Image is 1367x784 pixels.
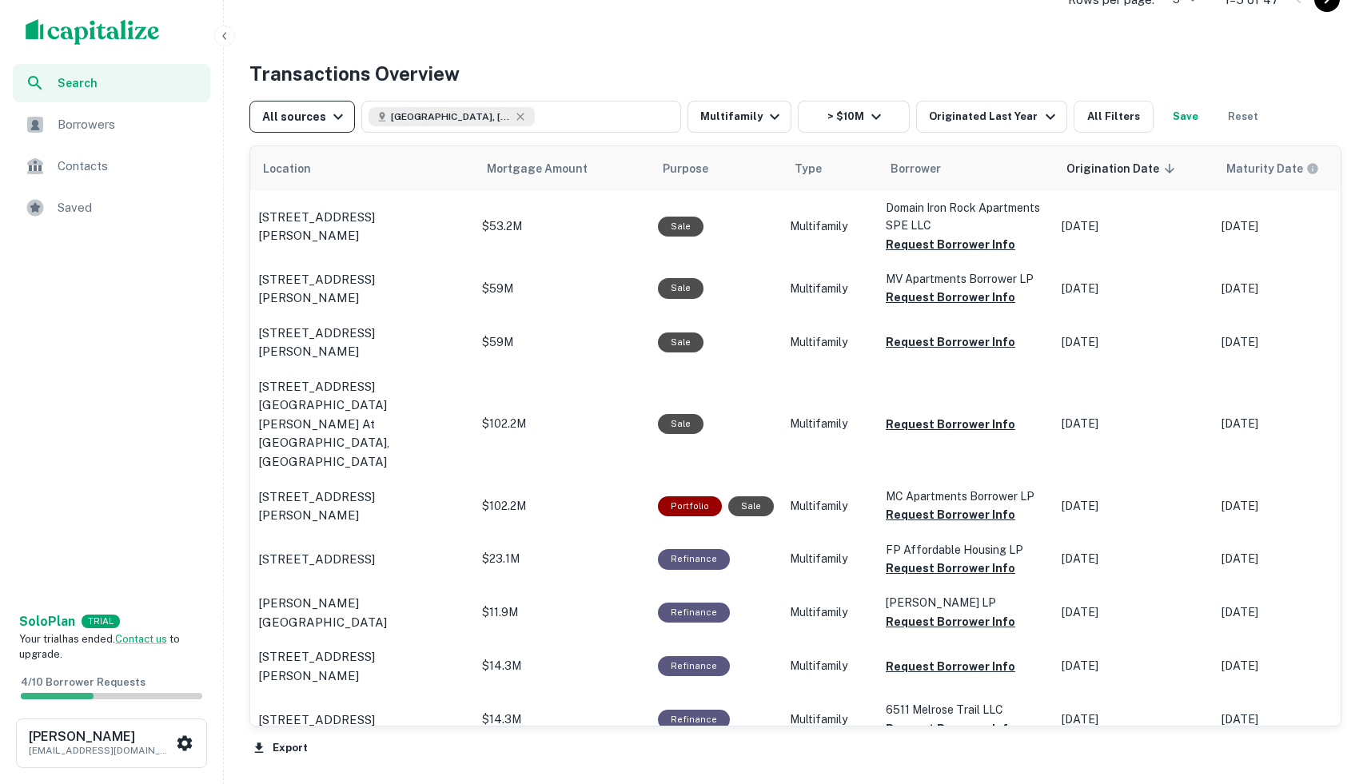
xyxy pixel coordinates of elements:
[258,710,375,730] p: [STREET_ADDRESS]
[258,208,466,245] p: [STREET_ADDRESS][PERSON_NAME]
[886,701,1046,718] p: 6511 Melrose Trail LLC
[790,218,870,235] p: Multifamily
[258,550,375,569] p: [STREET_ADDRESS]
[258,270,466,308] a: [STREET_ADDRESS][PERSON_NAME]
[29,743,173,758] p: [EMAIL_ADDRESS][DOMAIN_NAME]
[886,270,1046,288] p: MV Apartments Borrower LP
[790,551,870,567] p: Multifamily
[658,217,703,237] div: Sale
[482,334,642,351] p: $59M
[658,656,730,676] div: This loan purpose was for refinancing
[886,332,1015,352] button: Request Borrower Info
[658,496,722,516] div: This is a portfolio loan with 4 properties
[1062,551,1206,567] p: [DATE]
[474,146,650,191] th: Mortgage Amount
[13,189,210,227] a: Saved
[1226,160,1319,177] div: Maturity dates displayed may be estimated. Please contact the lender for the most accurate maturi...
[1062,711,1206,728] p: [DATE]
[658,710,730,730] div: This loan purpose was for refinancing
[687,101,791,133] button: Multifamily
[258,488,466,525] a: [STREET_ADDRESS][PERSON_NAME]
[13,64,210,102] div: Search
[258,324,466,361] a: [STREET_ADDRESS][PERSON_NAME]
[878,146,1054,191] th: Borrower
[482,604,642,621] p: $11.9M
[663,159,729,178] span: Purpose
[658,603,730,623] div: This loan purpose was for refinancing
[1066,159,1180,178] span: Origination Date
[782,146,878,191] th: Type
[19,633,180,661] span: Your trial has ended. to upgrade.
[262,107,348,126] div: All sources
[250,146,474,191] th: Location
[891,159,941,178] span: Borrower
[790,604,870,621] p: Multifamily
[886,541,1046,559] p: FP Affordable Housing LP
[1062,281,1206,297] p: [DATE]
[790,711,870,728] p: Multifamily
[13,147,210,185] a: Contacts
[26,19,160,45] img: capitalize-logo.png
[249,59,460,88] h4: Transactions Overview
[258,647,466,685] a: [STREET_ADDRESS][PERSON_NAME]
[886,559,1015,578] button: Request Borrower Info
[482,498,642,515] p: $102.2M
[258,594,466,631] p: [PERSON_NAME][GEOGRAPHIC_DATA]
[886,505,1015,524] button: Request Borrower Info
[795,159,822,178] span: Type
[1222,658,1365,675] p: [DATE]
[886,657,1015,676] button: Request Borrower Info
[886,199,1046,234] p: Domain Iron Rock Apartments SPE LLC
[482,658,642,675] p: $14.3M
[258,550,466,569] a: [STREET_ADDRESS]
[16,718,207,768] button: [PERSON_NAME][EMAIL_ADDRESS][DOMAIN_NAME]
[1287,656,1367,733] iframe: Chat Widget
[482,551,642,567] p: $23.1M
[361,101,681,133] button: [GEOGRAPHIC_DATA], [GEOGRAPHIC_DATA], [GEOGRAPHIC_DATA]
[58,198,201,217] span: Saved
[790,658,870,675] p: Multifamily
[58,157,201,176] span: Contacts
[482,281,642,297] p: $59M
[886,488,1046,505] p: MC Apartments Borrower LP
[650,146,782,191] th: Purpose
[1222,281,1365,297] p: [DATE]
[258,710,466,730] a: [STREET_ADDRESS]
[19,612,75,631] a: SoloPlan
[1062,416,1206,432] p: [DATE]
[886,235,1015,254] button: Request Borrower Info
[1062,658,1206,675] p: [DATE]
[58,115,201,134] span: Borrowers
[886,594,1046,611] p: [PERSON_NAME] LP
[1222,218,1365,235] p: [DATE]
[1062,498,1206,515] p: [DATE]
[29,730,173,743] h6: [PERSON_NAME]
[1160,101,1211,133] button: Save your search to get updates of matches that match your search criteria.
[658,549,730,569] div: This loan purpose was for refinancing
[1062,218,1206,235] p: [DATE]
[929,107,1059,126] div: Originated Last Year
[886,288,1015,307] button: Request Borrower Info
[258,377,466,472] a: [STREET_ADDRESS][GEOGRAPHIC_DATA][PERSON_NAME] at [GEOGRAPHIC_DATA], [GEOGRAPHIC_DATA]
[263,159,332,178] span: Location
[1222,334,1365,351] p: [DATE]
[1222,604,1365,621] p: [DATE]
[1054,146,1214,191] th: Origination Date
[1222,416,1365,432] p: [DATE]
[13,105,210,144] a: Borrowers
[58,74,201,92] span: Search
[1222,551,1365,567] p: [DATE]
[19,614,75,629] strong: Solo Plan
[658,332,703,352] div: Sale
[482,711,642,728] p: $14.3M
[658,414,703,434] div: Sale
[790,416,870,432] p: Multifamily
[1226,160,1303,177] h6: Maturity Date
